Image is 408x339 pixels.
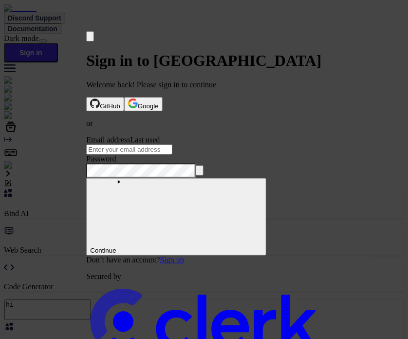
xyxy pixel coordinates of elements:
[86,119,321,128] p: or
[86,97,124,111] button: Sign in with GitHubGitHub
[100,102,120,110] span: GitHub
[90,247,262,254] span: Continue
[86,136,130,144] label: Email address
[90,99,100,108] img: Sign in with GitHub
[86,256,160,264] span: Don’t have an account?
[86,144,172,155] input: Enter your email address
[86,155,116,163] label: Password
[128,99,138,108] img: Sign in with Google
[138,102,159,110] span: Google
[86,80,321,89] p: Welcome back! Please sign in to continue
[160,256,184,264] a: Sign up
[86,31,94,41] button: Close modal
[124,97,163,111] button: Sign in with GoogleGoogle
[130,136,160,144] span: Last used
[86,52,321,70] h1: Sign in to [GEOGRAPHIC_DATA]
[86,272,321,281] p: Secured by
[86,178,266,256] button: Continue
[196,165,204,176] button: Show password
